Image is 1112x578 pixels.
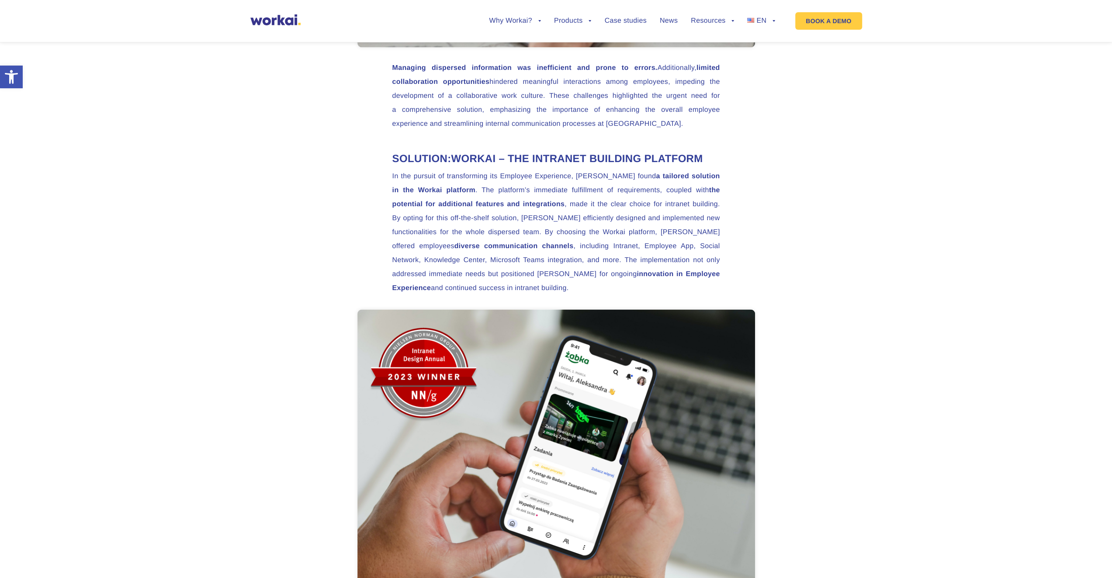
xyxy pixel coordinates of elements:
[392,170,720,295] p: In the pursuit of transforming its Employee Experience, [PERSON_NAME] found . The platform’s imme...
[392,61,720,131] p: Additionally, hindered meaningful interactions among employees, impeding the development of a col...
[747,17,775,24] a: EN
[392,152,720,166] h2: Workai – the intranet building platform
[554,17,592,24] a: Products
[756,17,766,24] span: EN
[660,17,678,24] a: News
[392,153,451,165] strong: Solution:
[489,17,540,24] a: Why Workai?
[392,64,658,72] strong: Managing dispersed information was inefficient and prone to errors.
[454,242,574,250] strong: diverse communication channels
[691,17,734,24] a: Resources
[795,12,862,30] a: BOOK A DEMO
[604,17,646,24] a: Case studies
